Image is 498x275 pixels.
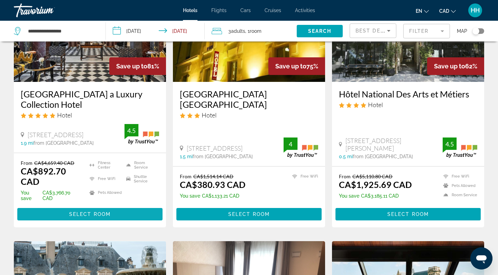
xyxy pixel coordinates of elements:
a: Select Room [176,210,322,217]
button: User Menu [466,3,484,18]
span: Hotel [202,111,216,119]
li: Free WiFi [289,173,318,179]
a: Hotels [183,8,197,13]
li: Fitness Center [86,160,122,170]
mat-select: Sort by [356,27,390,35]
li: Room Service [123,160,159,170]
span: Save up to [275,63,306,70]
a: Cars [240,8,251,13]
div: 3 star Hotel [180,111,318,119]
div: 81% [109,57,166,75]
del: CA$4,659.40 CAD [34,160,74,166]
span: , 1 [245,26,261,36]
span: Map [457,26,467,36]
div: 4.5 [443,140,456,148]
a: [GEOGRAPHIC_DATA] [GEOGRAPHIC_DATA] [180,89,318,110]
span: from [GEOGRAPHIC_DATA] [353,154,413,159]
span: Best Deals [356,28,391,34]
div: 62% [427,57,484,75]
p: CA$3,766.70 CAD [21,190,81,201]
button: Filter [403,23,450,39]
button: Select Room [335,208,481,220]
li: Free WiFi [86,174,122,184]
span: 1.9 mi [21,140,34,146]
span: from [GEOGRAPHIC_DATA] [34,140,94,146]
p: CA$3,185.11 CAD [339,193,412,199]
span: [STREET_ADDRESS] [187,144,242,152]
p: CA$1,133.21 CAD [180,193,246,199]
button: Search [297,25,343,37]
a: Activities [295,8,315,13]
img: trustyou-badge.svg [124,124,159,144]
del: CA$5,110.80 CAD [352,173,393,179]
li: Pets Allowed [440,183,477,189]
span: 0.5 mi [339,154,353,159]
span: [STREET_ADDRESS][PERSON_NAME] [345,137,443,152]
span: You save [339,193,359,199]
button: Select Room [17,208,163,220]
span: Hotel [57,111,72,119]
div: 5 star Hotel [21,111,159,119]
span: Hotel [368,101,383,108]
span: You save [180,193,200,199]
div: 4 [284,140,297,148]
span: 3 [228,26,245,36]
li: Free WiFi [440,173,477,179]
span: From [339,173,351,179]
span: Search [308,28,332,34]
span: From [21,160,33,166]
span: Select Room [69,211,111,217]
iframe: Button to launch messaging window [470,247,492,269]
button: Change currency [439,6,456,16]
del: CA$1,514.14 CAD [193,173,233,179]
button: Change language [416,6,429,16]
span: Save up to [434,63,465,70]
span: en [416,8,422,14]
button: Toggle map [467,28,484,34]
span: From [180,173,192,179]
span: Adults [231,28,245,34]
button: Check-in date: Nov 28, 2025 Check-out date: Nov 30, 2025 [106,21,205,41]
div: 4.5 [124,126,138,135]
a: Select Room [17,210,163,217]
span: HH [471,7,480,14]
a: Flights [211,8,227,13]
img: trustyou-badge.svg [443,137,477,158]
span: You save [21,190,41,201]
li: Pets Allowed [86,188,122,198]
a: [GEOGRAPHIC_DATA] a Luxury Collection Hotel [21,89,159,110]
div: 4 star Hotel [339,101,477,108]
span: Room [250,28,261,34]
span: from [GEOGRAPHIC_DATA] [193,154,253,159]
li: Room Service [440,192,477,198]
span: Save up to [116,63,147,70]
a: Select Room [335,210,481,217]
span: CAD [439,8,449,14]
img: trustyou-badge.svg [284,137,318,158]
span: Select Room [387,211,429,217]
a: Hôtel National Des Arts et Métiers [339,89,477,99]
ins: CA$380.93 CAD [180,179,246,190]
span: Select Room [228,211,270,217]
ins: CA$1,925.69 CAD [339,179,412,190]
button: Travelers: 3 adults, 0 children [205,21,297,41]
a: Cruises [265,8,281,13]
li: Shuttle Service [123,174,159,184]
a: Travorium [14,1,83,19]
div: 75% [268,57,325,75]
span: [STREET_ADDRESS] [28,131,83,139]
ins: CA$892.70 CAD [21,166,66,187]
button: Select Room [176,208,322,220]
span: 1.5 mi [180,154,193,159]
